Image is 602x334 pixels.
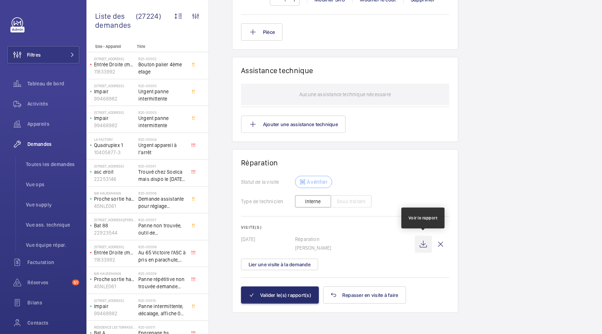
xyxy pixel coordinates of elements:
[27,319,79,326] span: Contacts
[94,195,135,202] p: Proche sortie hall Pelletier
[138,245,186,249] h2: R20-00008
[138,218,186,222] h2: R20-00007
[138,137,186,142] h2: R20-00004
[94,95,135,102] p: 99468982
[138,191,186,195] h2: R20-00006
[138,168,186,183] span: Trouvé chez Sodica mais dispo le [DATE] [URL][DOMAIN_NAME]
[94,68,135,75] p: 11833992
[138,164,186,168] h2: R20-00001
[138,115,186,129] span: Urgent panne intermittente
[137,44,184,49] p: Titre
[94,168,135,175] p: asc droit
[27,100,79,107] span: Activités
[241,286,319,304] button: Valider le(s) rapport(s)
[138,249,186,263] span: Au 65 Victoire l'ASC à pris en parachute, toutes les sécu coupé, il est au 3 ème, asc sans machin...
[26,221,79,228] span: Vue ass. technique
[138,142,186,156] span: Urgent appareil à l’arrêt
[94,110,135,115] p: [STREET_ADDRESS]
[94,57,135,61] p: [STREET_ADDRESS]
[299,84,391,105] p: Aucune assistance technique nécessaire
[94,61,135,68] p: Entrée Droite (monte-charge)
[138,271,186,276] h2: R20-00009
[94,222,135,229] p: Bat 88
[94,164,135,168] p: [STREET_ADDRESS]
[26,241,79,249] span: Vue équipe répar.
[27,120,79,128] span: Appareils
[27,299,79,306] span: Bilans
[94,84,135,88] p: [STREET_ADDRESS]
[94,191,135,195] p: 6/8 Haussmann
[94,122,135,129] p: 99468982
[241,23,282,41] button: Pièce
[295,244,415,251] p: [PERSON_NAME]
[94,142,135,149] p: Quadruplex 1
[138,222,186,236] span: Panne non trouvée, outil de déverouillouge impératif pour le diagnostic
[241,225,449,230] h2: Visite(s)
[94,310,135,317] p: 99468982
[27,51,41,58] span: Filtres
[86,44,134,49] p: Site - Appareil
[94,249,135,256] p: Entrée Droite (monte-charge)
[138,298,186,303] h2: R20-00010
[295,195,331,208] button: Interne
[307,178,327,186] p: À vérifier
[95,12,136,30] span: Liste des demandes
[94,218,135,222] p: [STREET_ADDRESS][PERSON_NAME]
[94,298,135,303] p: [STREET_ADDRESS]
[27,259,79,266] span: Facturation
[138,195,186,210] span: Demande assistante pour réglage d'opérateurs porte cabine double accès
[94,256,135,263] p: 11833992
[94,115,135,122] p: Impair
[94,137,135,142] p: La Factory
[72,280,79,285] span: 51
[7,46,79,63] button: Filtres
[94,149,135,156] p: 10405877-3
[138,84,186,88] h2: R20-00005
[27,141,79,148] span: Demandes
[27,80,79,87] span: Tableau de bord
[138,276,186,290] span: Panne répétitive non trouvée demande assistance expert technique
[94,175,135,183] p: 22253146
[138,303,186,317] span: Panne intermittente, décalage, affiche 0 au palier alors que l'appareil se trouve au 1er étage, c...
[94,283,135,290] p: 45NLE061
[295,236,415,243] p: Réparation
[409,215,438,221] div: Voir le rapport
[94,271,135,276] p: 6/8 Haussmann
[138,61,186,75] span: Bouton palier 4ème etage
[138,88,186,102] span: Urgent panne intermittente
[138,110,186,115] h2: R20-00003
[94,229,135,236] p: 22923544
[241,259,318,270] button: Lier une visite à la demande
[241,66,313,75] h1: Assistance technique
[138,325,186,329] h2: R20-00011
[241,236,295,243] p: [DATE]
[94,88,135,95] p: Impair
[323,286,406,304] button: Repasser en visite à faire
[26,201,79,208] span: Vue supply
[94,202,135,210] p: 45NLE061
[331,195,371,208] button: Sous traitant
[94,325,135,329] p: Résidence les Terrasse - [STREET_ADDRESS]
[27,279,69,286] span: Réserves
[26,161,79,168] span: Toutes les demandes
[94,276,135,283] p: Proche sortie hall Pelletier
[26,181,79,188] span: Vue ops
[241,116,345,133] button: Ajouter une assistance technique
[94,245,135,249] p: [STREET_ADDRESS]
[138,57,186,61] h2: R20-00002
[241,158,449,167] h1: Réparation
[94,303,135,310] p: Impair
